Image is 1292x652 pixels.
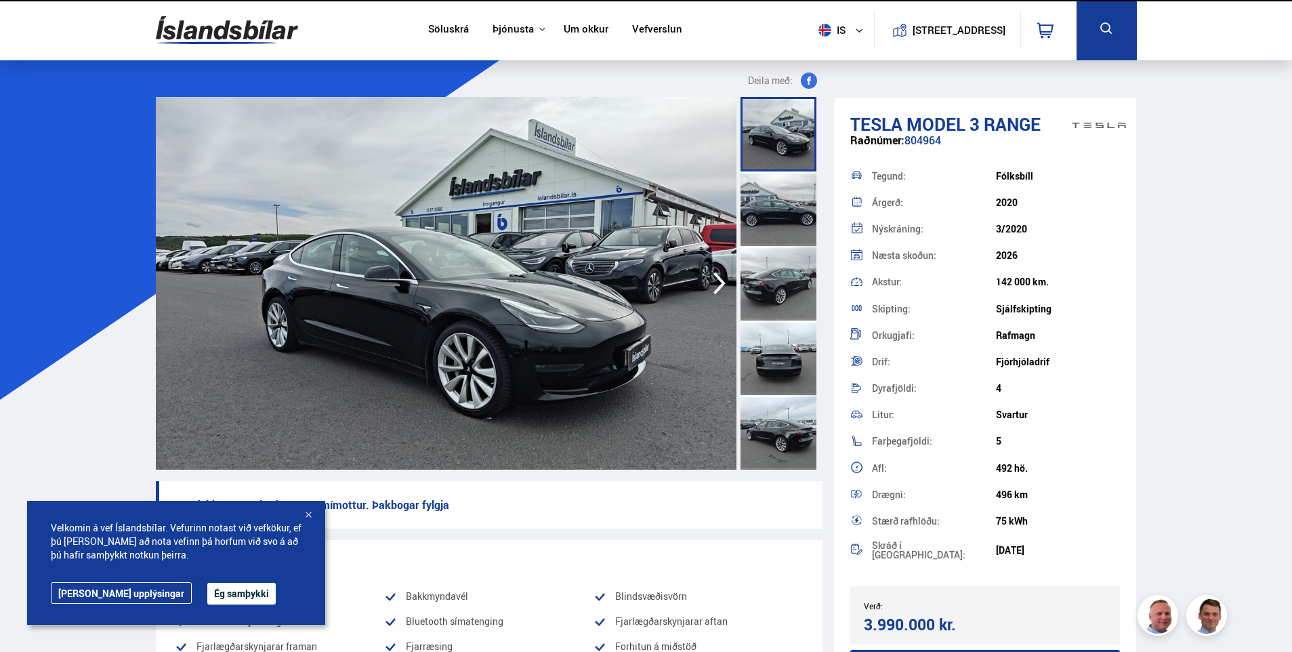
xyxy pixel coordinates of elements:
div: Tegund: [872,171,996,181]
li: Bluetooth símatenging [384,613,593,630]
button: is [813,10,874,50]
div: 142 000 km. [996,277,1120,287]
span: Tesla [850,112,902,136]
div: Skipting: [872,304,996,314]
a: Um okkur [564,23,608,37]
li: Blindsvæðisvörn [593,588,803,605]
div: Svartur [996,409,1120,420]
div: 804964 [850,134,1121,161]
div: [DATE] [996,545,1120,556]
div: 496 km [996,489,1120,500]
div: 5 [996,436,1120,447]
div: 3/2020 [996,224,1120,235]
img: brand logo [1072,104,1126,146]
div: Afl: [872,464,996,473]
a: Söluskrá [428,23,469,37]
img: G0Ugv5HjCgRt.svg [156,8,298,52]
div: Skráð í [GEOGRAPHIC_DATA]: [872,541,996,560]
div: Verð: [864,601,985,611]
div: Fólksbíll [996,171,1120,182]
div: Vinsæll búnaður [175,551,804,571]
img: svg+xml;base64,PHN2ZyB4bWxucz0iaHR0cDovL3d3dy53My5vcmcvMjAwMC9zdmciIHdpZHRoPSI1MTIiIGhlaWdodD0iNT... [818,24,831,37]
div: Fjórhjóladrif [996,356,1120,367]
button: Deila með: [743,73,822,89]
div: 2020 [996,197,1120,208]
a: [PERSON_NAME] upplýsingar [51,582,192,604]
img: FbJEzSuNWCJXmdc-.webp [1188,597,1229,638]
div: Rafmagn [996,330,1120,341]
li: Fjarlægðarskynjarar aftan [593,613,803,630]
div: Dyrafjöldi: [872,384,996,393]
button: Þjónusta [493,23,534,36]
div: 75 kWh [996,516,1120,527]
li: Bakkmyndavél [384,588,593,605]
span: is [813,24,847,37]
div: Litur: [872,410,996,420]
img: siFngHWaQ9KaOqBr.png [1140,597,1180,638]
div: 2026 [996,250,1120,261]
div: 4 [996,383,1120,394]
div: Farþegafjöldi: [872,436,996,446]
div: Árgerð: [872,198,996,207]
div: Sjálfskipting [996,304,1120,314]
div: Orkugjafi: [872,331,996,340]
span: Deila með: [748,73,793,89]
button: Ég samþykki [207,583,276,605]
span: Raðnúmer: [850,133,904,148]
div: Nýskráning: [872,224,996,234]
button: [STREET_ADDRESS] [918,24,1001,36]
a: [STREET_ADDRESS] [881,11,1013,49]
div: 492 hö. [996,463,1120,474]
div: 3.990.000 kr. [864,615,981,634]
div: Drif: [872,357,996,367]
div: Akstur: [872,277,996,287]
div: Stærð rafhlöðu: [872,516,996,526]
span: Velkomin á vef Íslandsbílar. Vefurinn notast við vefkökur, ef þú [PERSON_NAME] að nota vefinn þá ... [51,521,301,562]
img: 3473725.jpeg [156,97,736,470]
span: Model 3 RANGE [907,112,1041,136]
div: Drægni: [872,490,996,500]
a: Vefverslun [632,23,682,37]
div: Næsta skoðun: [872,251,996,260]
p: Ný dekk. Dráttarkrókur. Gúmmímottur. Þakbogar fylgja [156,481,822,529]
